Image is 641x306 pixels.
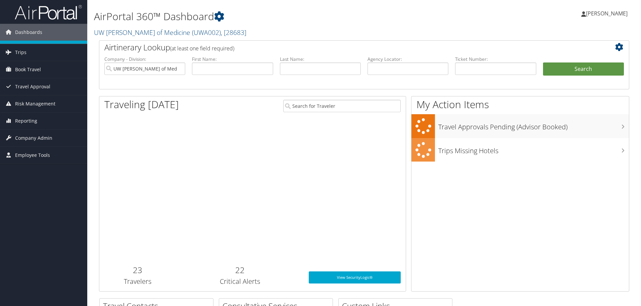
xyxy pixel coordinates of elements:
[104,97,179,112] h1: Traveling [DATE]
[411,138,629,162] a: Trips Missing Hotels
[104,264,171,276] h2: 23
[581,3,634,24] a: [PERSON_NAME]
[309,271,401,283] a: View SecurityLogic®
[411,114,629,138] a: Travel Approvals Pending (Advisor Booked)
[15,61,41,78] span: Book Travel
[15,4,82,20] img: airportal-logo.png
[438,119,629,132] h3: Travel Approvals Pending (Advisor Booked)
[283,100,401,112] input: Search for Traveler
[455,56,536,62] label: Ticket Number:
[15,95,55,112] span: Risk Management
[15,24,42,41] span: Dashboards
[543,62,624,76] button: Search
[94,9,454,24] h1: AirPortal 360™ Dashboard
[192,56,273,62] label: First Name:
[170,45,234,52] span: (at least one field required)
[104,277,171,286] h3: Travelers
[438,143,629,156] h3: Trips Missing Hotels
[586,10,628,17] span: [PERSON_NAME]
[411,97,629,112] h1: My Action Items
[15,113,37,129] span: Reporting
[181,264,299,276] h2: 22
[192,28,221,37] span: ( UWA002 )
[367,56,448,62] label: Agency Locator:
[104,42,580,53] h2: Airtinerary Lookup
[104,56,185,62] label: Company - Division:
[280,56,361,62] label: Last Name:
[15,44,27,61] span: Trips
[181,277,299,286] h3: Critical Alerts
[94,28,246,37] a: UW [PERSON_NAME] of Medicine
[15,147,50,164] span: Employee Tools
[221,28,246,37] span: , [ 28683 ]
[15,130,52,146] span: Company Admin
[15,78,50,95] span: Travel Approval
